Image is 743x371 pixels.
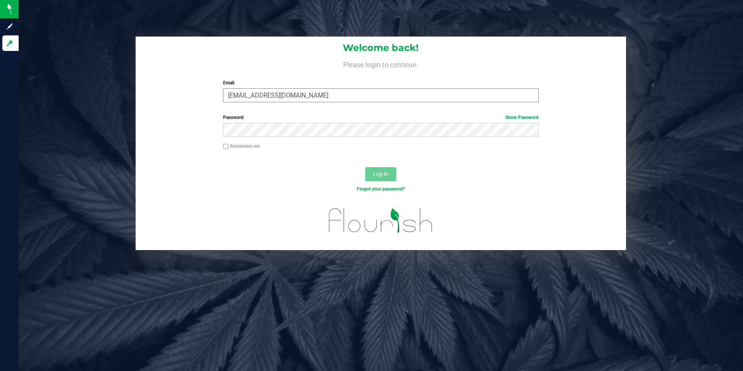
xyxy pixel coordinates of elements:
[319,201,442,240] img: flourish_logo.svg
[357,186,405,192] a: Forgot your password?
[223,143,260,150] label: Remember me
[6,39,14,47] inline-svg: Log in
[136,59,626,68] h4: Please login to continue.
[223,115,244,120] span: Password
[373,171,388,177] span: Log In
[365,167,396,181] button: Log In
[6,23,14,30] inline-svg: Sign up
[223,144,228,149] input: Remember me
[505,115,539,120] a: Show Password
[136,43,626,53] h1: Welcome back!
[223,79,539,86] label: Email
